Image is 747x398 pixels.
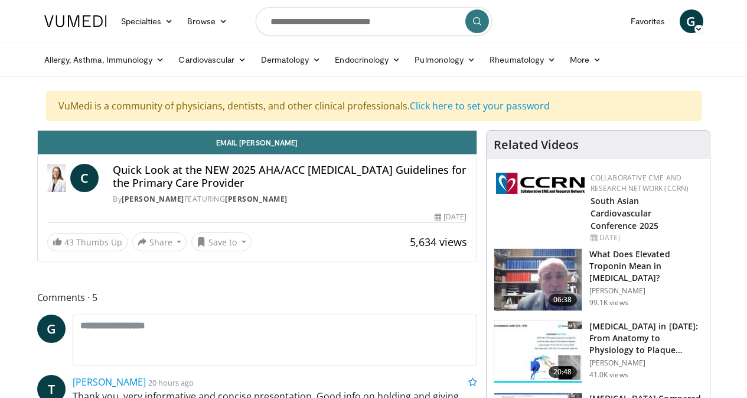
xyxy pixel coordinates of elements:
p: 99.1K views [589,298,628,308]
span: 43 [64,237,74,248]
a: Cardiovascular [171,48,253,72]
a: G [680,9,703,33]
img: 98daf78a-1d22-4ebe-927e-10afe95ffd94.150x105_q85_crop-smart_upscale.jpg [494,249,582,310]
a: Endocrinology [328,48,407,72]
a: Rheumatology [482,48,563,72]
a: 20:48 [MEDICAL_DATA] in [DATE]: From Anatomy to Physiology to Plaque Burden and … [PERSON_NAME] 4... [494,321,703,383]
a: Dermatology [254,48,328,72]
a: More [563,48,608,72]
h3: What Does Elevated Troponin Mean in [MEDICAL_DATA]? [589,248,703,284]
button: Save to [191,232,252,251]
img: 823da73b-7a00-425d-bb7f-45c8b03b10c3.150x105_q85_crop-smart_upscale.jpg [494,321,582,383]
div: By FEATURING [113,194,467,205]
a: Pulmonology [407,48,482,72]
button: Share [132,232,187,251]
h3: [MEDICAL_DATA] in [DATE]: From Anatomy to Physiology to Plaque Burden and … [589,321,703,356]
p: [PERSON_NAME] [589,358,703,368]
a: [PERSON_NAME] [73,376,146,389]
img: a04ee3ba-8487-4636-b0fb-5e8d268f3737.png.150x105_q85_autocrop_double_scale_upscale_version-0.2.png [496,173,585,194]
div: [DATE] [435,212,467,222]
a: Collaborative CME and Research Network (CCRN) [591,173,689,193]
small: 20 hours ago [148,377,194,388]
div: VuMedi is a community of physicians, dentists, and other clinical professionals. [46,91,702,121]
input: Search topics, interventions [256,7,492,35]
a: Favorites [624,9,673,33]
a: 43 Thumbs Up [47,233,128,251]
a: [PERSON_NAME] [122,194,184,204]
a: Click here to set your password [410,99,550,112]
a: G [37,315,66,343]
span: Comments 5 [37,290,477,305]
a: 06:38 What Does Elevated Troponin Mean in [MEDICAL_DATA]? [PERSON_NAME] 99.1K views [494,248,703,311]
span: 06:38 [549,294,577,306]
img: VuMedi Logo [44,15,107,27]
a: Browse [180,9,234,33]
a: Specialties [114,9,181,33]
p: [PERSON_NAME] [589,286,703,296]
img: Dr. Catherine P. Benziger [47,164,66,192]
p: 41.0K views [589,370,628,380]
h4: Quick Look at the NEW 2025 AHA/ACC [MEDICAL_DATA] Guidelines for the Primary Care Provider [113,164,467,189]
h4: Related Videos [494,138,579,152]
a: Email [PERSON_NAME] [38,131,477,154]
span: 20:48 [549,366,577,378]
div: [DATE] [591,232,700,243]
span: 5,634 views [410,235,467,249]
a: [PERSON_NAME] [225,194,288,204]
a: South Asian Cardiovascular Conference 2025 [591,195,659,231]
a: Allergy, Asthma, Immunology [37,48,172,72]
a: C [70,164,99,192]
